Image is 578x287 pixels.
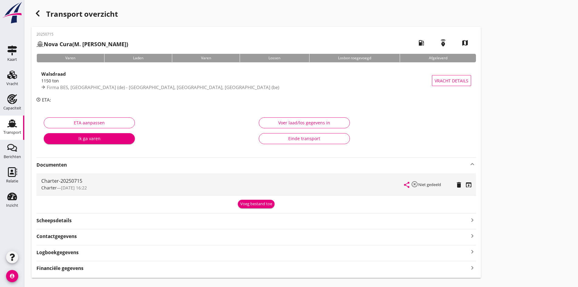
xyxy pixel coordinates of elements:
[36,40,128,48] h2: (M. [PERSON_NAME])
[36,217,72,224] strong: Scheepsdetails
[36,249,79,256] strong: Logboekgegevens
[42,97,51,103] span: ETA:
[6,179,18,183] div: Relatie
[172,54,240,62] div: Varen
[418,182,441,187] small: Niet gedeeld
[4,155,21,159] div: Berichten
[32,7,481,22] div: Transport overzicht
[264,135,345,142] div: Einde transport
[240,201,272,207] div: Voeg bestand toe
[309,54,400,62] div: Losbon toegevoegd
[469,161,476,168] i: keyboard_arrow_up
[240,54,309,62] div: Lossen
[413,34,430,51] i: local_gas_station
[1,2,23,24] img: logo-small.a267ee39.svg
[3,130,21,134] div: Transport
[469,232,476,240] i: keyboard_arrow_right
[455,181,463,188] i: delete
[469,248,476,256] i: keyboard_arrow_right
[3,106,21,110] div: Capaciteit
[41,185,404,191] div: —
[435,78,468,84] span: Vracht details
[41,177,404,185] div: Charter-20250715
[41,78,432,84] div: 1150 ton
[411,181,418,188] i: highlight_off
[403,181,410,188] i: share
[49,135,130,142] div: Ik ga varen
[104,54,172,62] div: Laden
[36,161,469,168] strong: Documenten
[6,203,18,207] div: Inzicht
[400,54,476,62] div: Afgeleverd
[6,270,18,282] i: account_circle
[259,133,350,144] button: Einde transport
[36,32,128,37] p: 20250715
[47,84,279,90] span: Firma BES, [GEOGRAPHIC_DATA] (de) - [GEOGRAPHIC_DATA], [GEOGRAPHIC_DATA], [GEOGRAPHIC_DATA] (be)
[44,117,135,128] button: ETA aanpassen
[36,233,77,240] strong: Contactgegevens
[259,117,350,128] button: Voer laad/los gegevens in
[36,54,104,62] div: Varen
[44,40,72,48] strong: Nova Cura
[6,82,18,86] div: Vracht
[44,133,135,144] button: Ik ga varen
[457,34,474,51] i: map
[41,185,57,191] span: Charter
[61,185,87,191] span: [DATE] 16:22
[469,264,476,272] i: keyboard_arrow_right
[36,67,476,94] a: Walsdraad1150 tonFirma BES, [GEOGRAPHIC_DATA] (de) - [GEOGRAPHIC_DATA], [GEOGRAPHIC_DATA], [GEOGR...
[41,71,66,77] strong: Walsdraad
[36,265,84,272] strong: Financiële gegevens
[435,34,452,51] i: emergency_share
[432,75,471,86] button: Vracht details
[7,57,17,61] div: Kaart
[465,181,472,188] i: open_in_browser
[238,200,275,208] button: Voeg bestand toe
[264,119,345,126] div: Voer laad/los gegevens in
[469,216,476,224] i: keyboard_arrow_right
[49,119,130,126] div: ETA aanpassen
